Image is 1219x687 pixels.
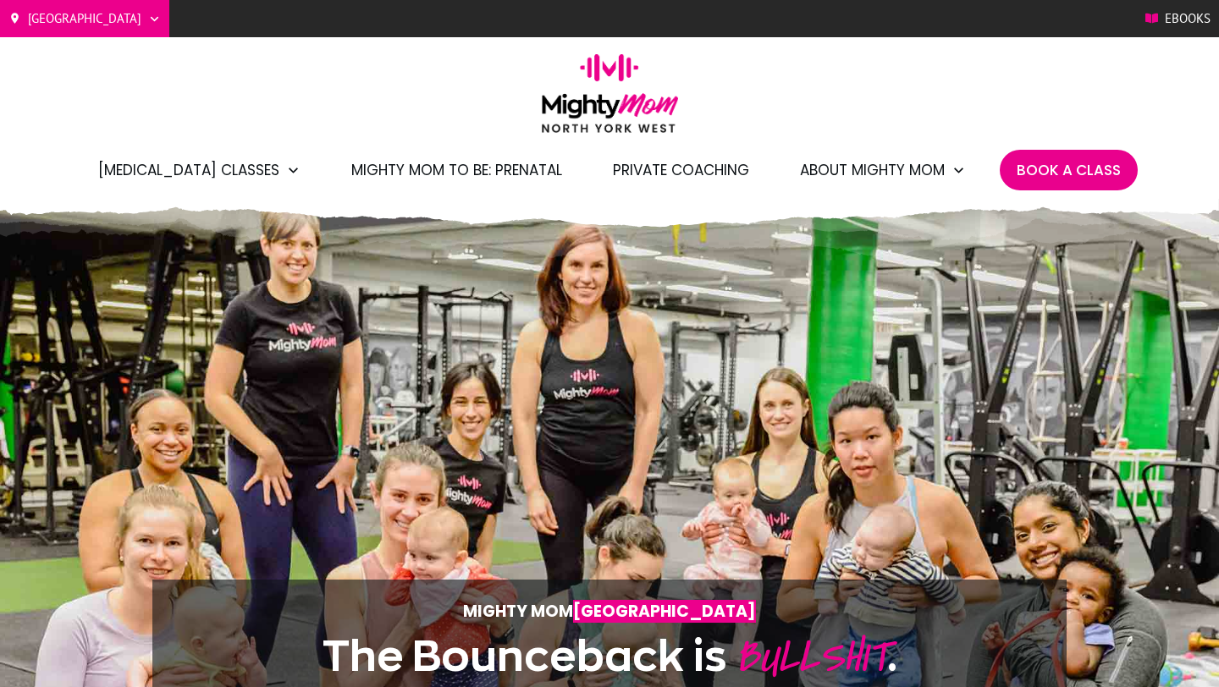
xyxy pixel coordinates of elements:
a: [GEOGRAPHIC_DATA] [8,6,161,31]
span: [GEOGRAPHIC_DATA] [28,6,141,31]
a: About Mighty Mom [800,156,966,184]
span: [MEDICAL_DATA] Classes [98,156,279,184]
span: The Bounceback is [323,633,726,679]
span: About Mighty Mom [800,156,945,184]
a: Ebooks [1145,6,1211,31]
span: [GEOGRAPHIC_DATA] [573,600,756,623]
span: Ebooks [1165,6,1211,31]
a: [MEDICAL_DATA] Classes [98,156,301,184]
a: Private Coaching [613,156,749,184]
a: Book A Class [1017,156,1121,184]
strong: Mighty Mom [463,600,756,623]
a: Mighty Mom to Be: Prenatal [351,156,562,184]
